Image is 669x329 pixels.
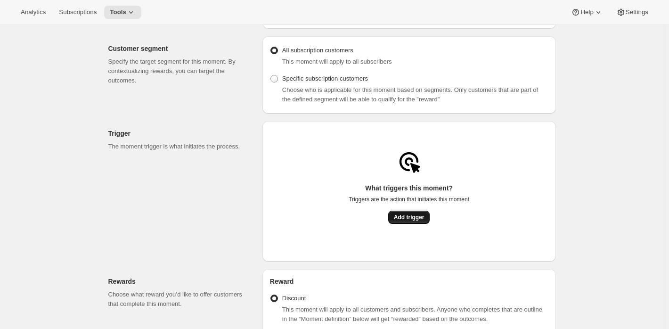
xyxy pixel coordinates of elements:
[282,75,368,82] span: Specific subscription customers
[282,47,353,54] span: All subscription customers
[282,86,538,103] span: Choose who is applicable for this moment based on segments. Only customers that are part of the d...
[394,214,424,221] span: Add trigger
[108,44,247,53] h2: Customer segment
[110,8,126,16] span: Tools
[53,6,102,19] button: Subscriptions
[349,196,469,203] p: Triggers are the action that initiates this moment
[626,8,648,16] span: Settings
[15,6,51,19] button: Analytics
[108,142,247,151] p: The moment trigger is what initiates the process.
[388,211,430,224] button: Add trigger
[108,129,247,138] h2: Trigger
[270,277,548,286] h2: Reward
[282,58,392,65] span: This moment will apply to all subscribers
[59,8,97,16] span: Subscriptions
[611,6,654,19] button: Settings
[565,6,608,19] button: Help
[104,6,141,19] button: Tools
[282,295,306,302] span: Discount
[349,183,469,193] p: What triggers this moment?
[21,8,46,16] span: Analytics
[108,57,247,85] p: Specify the target segment for this moment. By contextualizing rewards, you can target the outcomes.
[580,8,593,16] span: Help
[108,290,247,309] p: Choose what reward you’d like to offer customers that complete this moment.
[282,306,542,322] span: This moment will apply to all customers and subscribers. Anyone who completes that are outline in...
[108,277,247,286] h2: Rewards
